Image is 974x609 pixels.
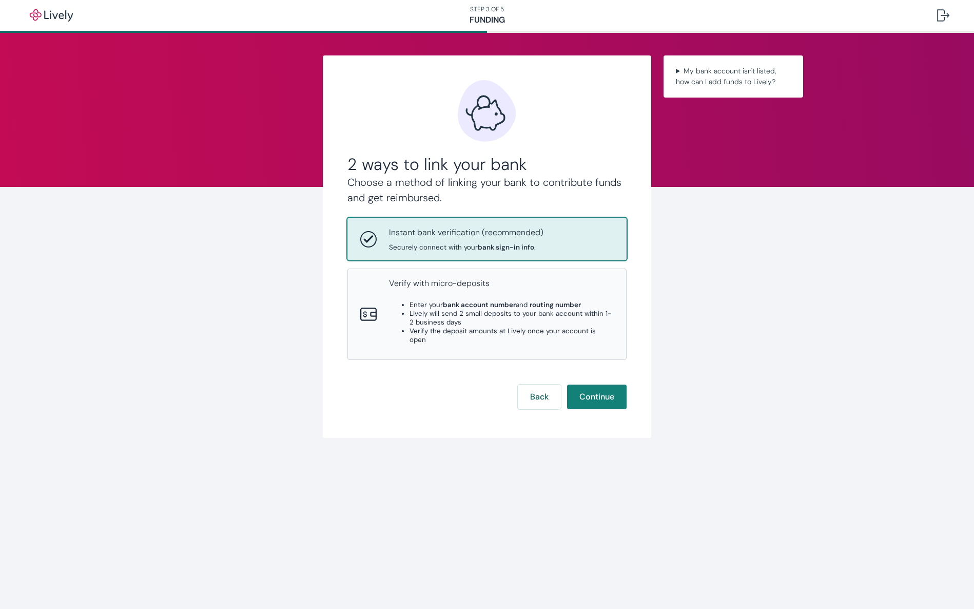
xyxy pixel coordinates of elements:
li: Lively will send 2 small deposits to your bank account within 1-2 business days [410,309,614,327]
summary: My bank account isn't listed, how can I add funds to Lively? [672,64,795,89]
strong: bank account number [443,300,516,309]
button: Log out [929,3,958,28]
svg: Micro-deposits [360,306,377,322]
button: Micro-depositsVerify with micro-depositsEnter yourbank account numberand routing numberLively wil... [348,269,626,359]
li: Enter your and [410,300,614,309]
p: Verify with micro-deposits [389,277,614,290]
h4: Choose a method of linking your bank to contribute funds and get reimbursed. [347,175,627,205]
button: Instant bank verificationInstant bank verification (recommended)Securely connect with yourbank si... [348,218,626,260]
p: Instant bank verification (recommended) [389,226,543,239]
img: Lively [23,9,80,22]
span: Securely connect with your . [389,243,543,252]
li: Verify the deposit amounts at Lively once your account is open [410,327,614,344]
svg: Instant bank verification [360,231,377,248]
strong: bank sign-in info [478,243,534,252]
button: Continue [567,385,627,409]
h2: 2 ways to link your bank [347,154,627,175]
button: Back [518,385,561,409]
strong: routing number [530,300,581,309]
